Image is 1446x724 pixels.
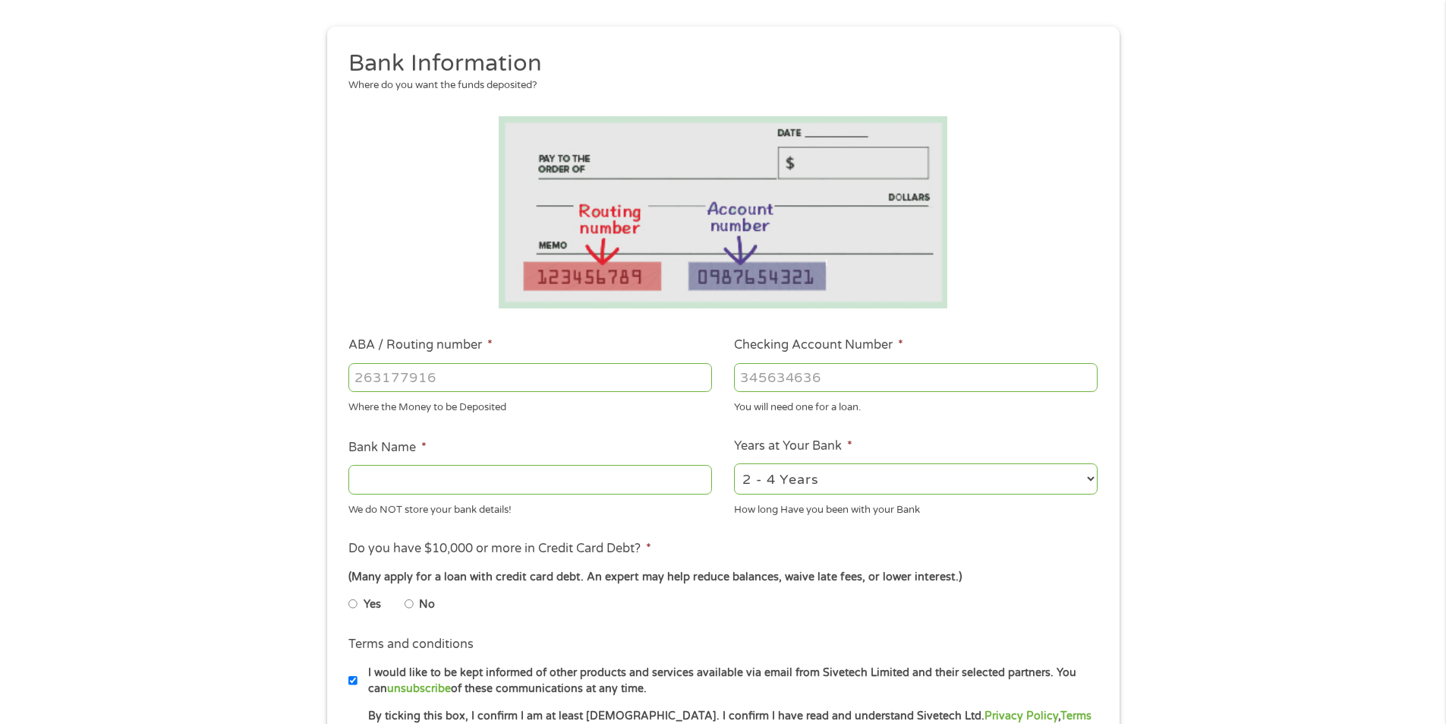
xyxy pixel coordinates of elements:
[348,569,1097,586] div: (Many apply for a loan with credit card debt. An expert may help reduce balances, waive late fees...
[348,541,651,557] label: Do you have $10,000 or more in Credit Card Debt?
[419,596,435,613] label: No
[348,49,1086,79] h2: Bank Information
[348,337,493,353] label: ABA / Routing number
[348,497,712,517] div: We do NOT store your bank details!
[734,395,1098,416] div: You will need one for a loan.
[348,363,712,392] input: 263177916
[499,116,948,308] img: Routing number location
[358,665,1102,697] label: I would like to be kept informed of other products and services available via email from Sivetech...
[734,337,903,353] label: Checking Account Number
[348,395,712,416] div: Where the Money to be Deposited
[348,440,427,456] label: Bank Name
[387,682,451,695] a: unsubscribe
[734,438,852,454] label: Years at Your Bank
[364,596,381,613] label: Yes
[348,78,1086,93] div: Where do you want the funds deposited?
[348,637,474,653] label: Terms and conditions
[734,497,1098,517] div: How long Have you been with your Bank
[984,710,1058,722] a: Privacy Policy
[734,363,1098,392] input: 345634636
